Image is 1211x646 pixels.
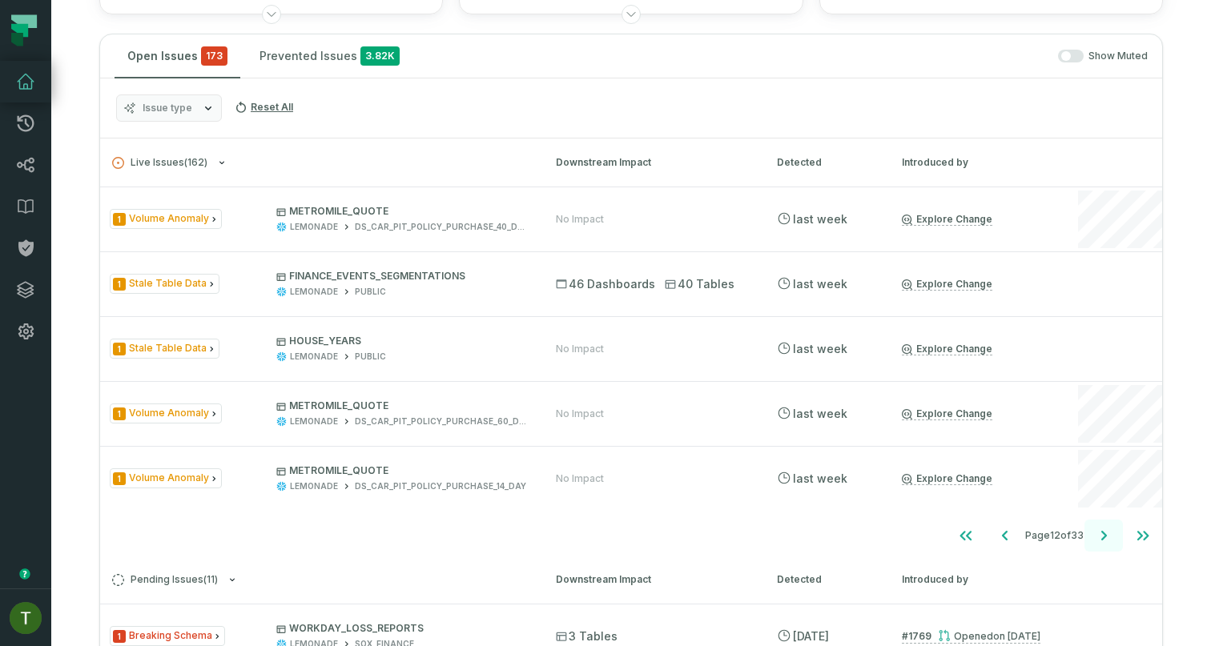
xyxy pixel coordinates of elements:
div: DS_CAR_PIT_POLICY_PURCHASE_14_DAY [355,480,526,492]
span: Issue Type [110,626,225,646]
relative-time: Sep 20, 2025, 10:51 PM GMT+3 [793,407,847,420]
p: HOUSE_YEARS [276,335,526,347]
p: WORKDAY_LOSS_REPORTS [276,622,526,635]
span: Live Issues ( 162 ) [112,157,207,169]
button: Live Issues(162) [112,157,527,169]
a: Explore Change [902,472,992,485]
relative-time: Sep 20, 2025, 10:51 PM GMT+3 [793,277,847,291]
span: Severity [113,213,126,226]
span: critical issues and errors combined [201,46,227,66]
button: Go to next page [1084,520,1123,552]
img: avatar of Tomer Galun [10,602,42,634]
span: Issue Type [110,339,219,359]
div: No Impact [556,407,604,420]
span: Issue type [143,102,192,114]
relative-time: Jul 15, 2025, 3:22 PM GMT+3 [993,630,1040,642]
button: Reset All [228,94,300,120]
div: LEMONADE [290,221,338,233]
div: Detected [777,572,873,587]
span: 46 Dashboards [556,276,655,292]
span: Severity [113,630,126,643]
div: DS_CAR_PIT_POLICY_PURCHASE_60_DAY [355,415,526,427]
a: Explore Change [902,343,992,355]
div: LEMONADE [290,286,338,298]
div: LEMONADE [290,415,338,427]
span: Severity [113,278,126,291]
button: Pending Issues(11) [112,574,527,586]
div: LEMONADE [290,351,338,363]
div: Downstream Impact [556,572,748,587]
button: Prevented Issues [247,34,412,78]
span: Issue Type [110,403,222,423]
span: Severity [113,343,126,355]
span: 40 Tables [665,276,734,292]
div: Opened [938,630,1040,642]
a: Explore Change [902,407,992,420]
div: No Impact [556,472,604,485]
span: Issue Type [110,468,222,488]
span: 3.82K [360,46,400,66]
relative-time: Sep 20, 2025, 10:51 PM GMT+3 [793,471,847,485]
span: Issue Type [110,209,222,229]
div: Introduced by [902,155,1046,170]
span: Issue Type [110,274,219,294]
p: METROMILE_QUOTE [276,205,526,218]
relative-time: Sep 29, 2025, 7:14 PM GMT+3 [793,629,829,643]
ul: Page 12 of 33 [947,520,1162,552]
p: METROMILE_QUOTE [276,399,526,412]
span: Severity [113,472,126,485]
div: PUBLIC [355,286,386,298]
button: Go to previous page [986,520,1024,552]
relative-time: Sep 20, 2025, 10:51 PM GMT+3 [793,342,847,355]
div: Detected [777,155,873,170]
div: No Impact [556,343,604,355]
button: Open Issues [115,34,240,78]
p: FINANCE_EVENTS_SEGMENTATIONS [276,270,526,283]
span: Pending Issues ( 11 ) [112,574,218,586]
span: Severity [113,407,126,420]
div: Show Muted [419,50,1148,63]
button: Issue type [116,94,222,122]
span: 3 Tables [556,628,618,644]
div: Live Issues(162) [100,187,1162,555]
button: Go to last page [1124,520,1162,552]
div: Downstream Impact [556,155,748,170]
div: Tooltip anchor [18,567,32,581]
a: #1769Opened[DATE] 3:22:10 PM [902,629,1040,644]
relative-time: Sep 20, 2025, 10:51 PM GMT+3 [793,212,847,226]
button: Go to first page [947,520,985,552]
nav: pagination [100,520,1162,552]
a: Explore Change [902,278,992,291]
div: No Impact [556,213,604,226]
div: LEMONADE [290,480,338,492]
div: DS_CAR_PIT_POLICY_PURCHASE_40_DAY [355,221,526,233]
a: Explore Change [902,213,992,226]
div: PUBLIC [355,351,386,363]
p: METROMILE_QUOTE [276,464,526,477]
div: Introduced by [902,572,1046,587]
